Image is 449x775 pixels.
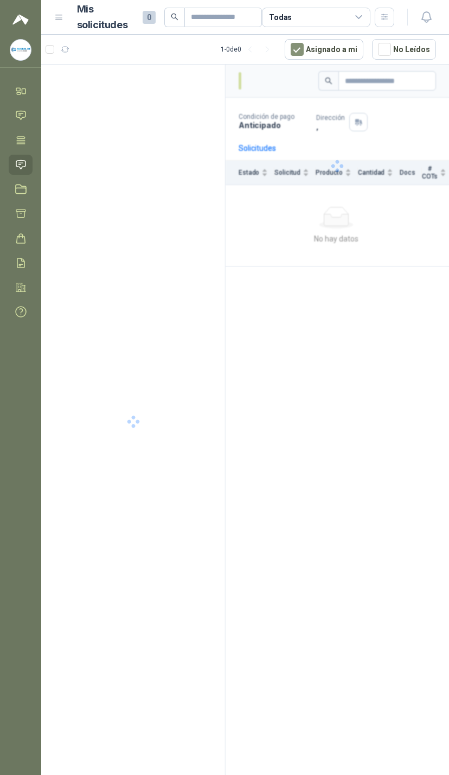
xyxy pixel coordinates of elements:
[285,39,363,60] button: Asignado a mi
[221,41,276,58] div: 1 - 0 de 0
[171,13,178,21] span: search
[372,39,436,60] button: No Leídos
[10,40,31,60] img: Company Logo
[77,2,134,33] h1: Mis solicitudes
[143,11,156,24] span: 0
[269,11,292,23] div: Todas
[12,13,29,26] img: Logo peakr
